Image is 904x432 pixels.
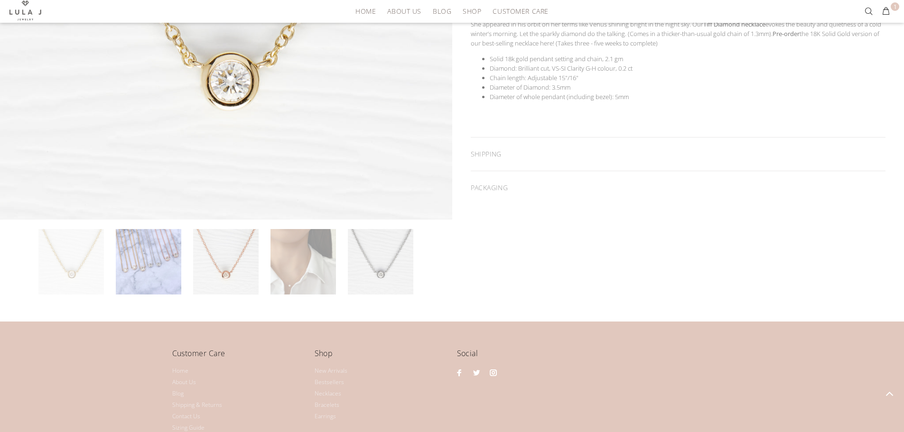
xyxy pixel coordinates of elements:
[172,377,196,388] a: About Us
[433,8,451,15] span: Blog
[877,4,895,19] button: 1
[172,365,188,377] a: Home
[875,379,904,408] a: BACK TO TOP
[382,4,427,18] a: About Us
[457,4,487,18] a: Shop
[471,19,886,48] p: She appeared in his orbit on her terms like Venus shining bright in the night sky. Our evokes the...
[490,92,886,120] li: Diameter of whole pendant (including bezel): 5mm
[490,73,886,83] li: Chain length: Adjustable 15"/16"
[350,4,382,18] a: HOME
[315,411,336,422] a: Earrings
[172,388,184,399] a: Blog
[463,8,481,15] span: Shop
[487,4,548,18] a: Customer Care
[471,171,886,204] div: PACKAGING
[355,8,376,15] span: HOME
[427,4,457,18] a: Blog
[315,347,447,367] h4: Shop
[315,377,344,388] a: Bestsellers
[315,365,347,377] a: New Arrivals
[172,411,200,422] a: Contact Us
[172,399,222,411] a: Shipping & Returns
[490,54,886,64] li: Solid 18k gold pendant setting and chain, 2.1 gm
[493,8,548,15] span: Customer Care
[490,83,886,92] li: Diameter of Diamond: 3.5mm
[471,138,886,171] div: SHIPPING
[315,399,339,411] a: Bracelets
[773,29,800,38] strong: Pre-order
[387,8,421,15] span: About Us
[490,64,886,73] li: Diamond: Brilliant cut, VS-SI Clarity G-H colour, 0.2 ct
[315,388,341,399] a: Necklaces
[172,347,305,367] h4: Customer Care
[457,347,732,367] h4: Social
[703,20,765,28] strong: Tiff Diamond necklace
